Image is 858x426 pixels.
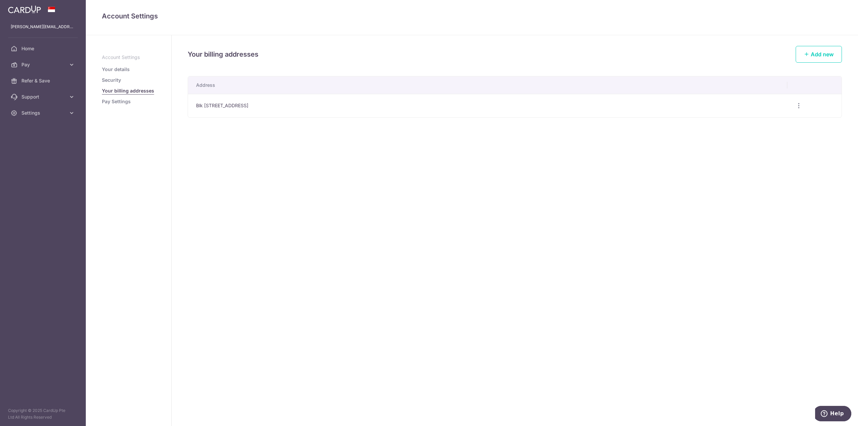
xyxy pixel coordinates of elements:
span: Help [15,5,29,11]
span: Add new [811,51,834,58]
img: CardUp [8,5,41,13]
span: Settings [21,110,66,116]
a: Your billing addresses [102,87,154,94]
p: Account Settings [102,54,155,61]
a: Security [102,77,121,83]
iframe: Opens a widget where you can find more information [815,406,851,423]
a: Your details [102,66,130,73]
span: Home [21,45,66,52]
h4: Your billing addresses [188,49,258,60]
span: Support [21,94,66,100]
p: [PERSON_NAME][EMAIL_ADDRESS][PERSON_NAME][PERSON_NAME][DOMAIN_NAME] [11,23,75,30]
th: Address [188,76,787,94]
span: Pay [21,61,66,68]
a: Add new [796,46,842,63]
span: Refer & Save [21,77,66,84]
h4: Account Settings [102,11,842,21]
td: Blk [STREET_ADDRESS] [188,94,787,117]
a: Pay Settings [102,98,131,105]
